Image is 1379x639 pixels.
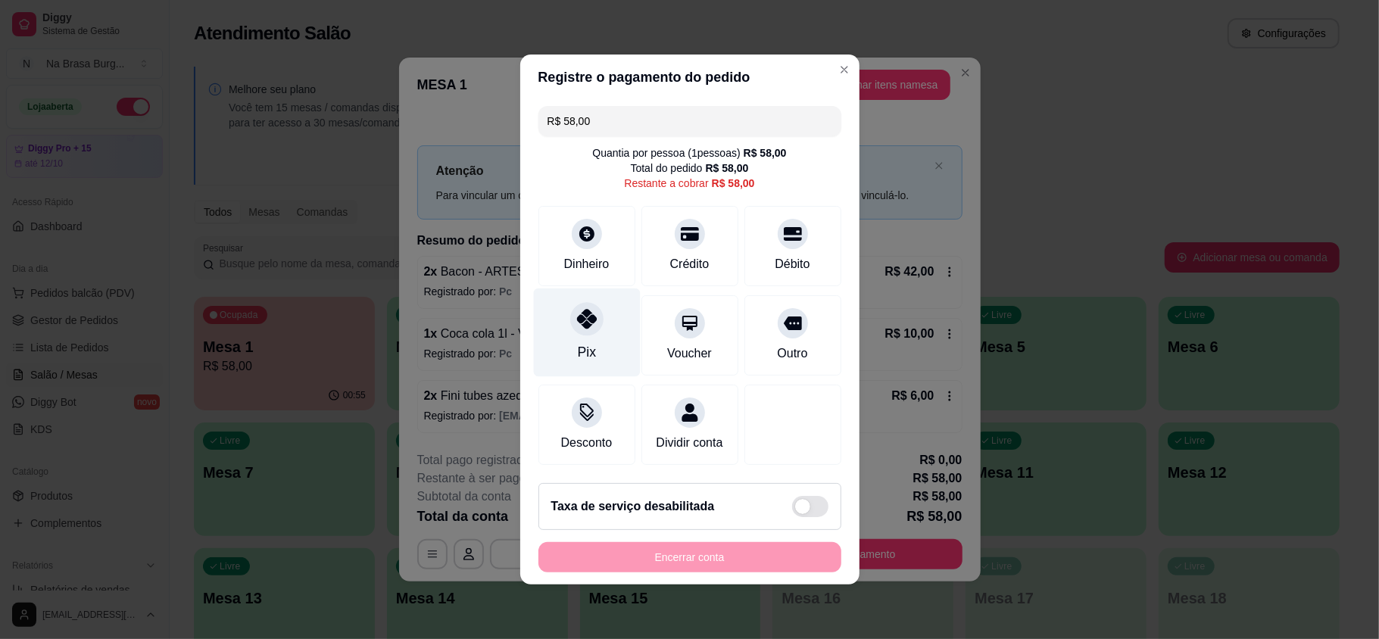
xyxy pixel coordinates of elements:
div: Débito [775,255,810,273]
div: R$ 58,00 [712,176,755,191]
div: Restante a cobrar [624,176,754,191]
input: Ex.: hambúrguer de cordeiro [548,106,832,136]
div: Crédito [670,255,710,273]
div: Pix [577,342,595,362]
h2: Taxa de serviço desabilitada [551,497,715,516]
div: R$ 58,00 [706,161,749,176]
div: Outro [777,344,807,363]
div: Voucher [667,344,712,363]
button: Close [832,58,856,82]
header: Registre o pagamento do pedido [520,55,860,100]
div: Dinheiro [564,255,610,273]
div: Dividir conta [656,434,722,452]
div: Quantia por pessoa ( 1 pessoas) [592,145,786,161]
div: Total do pedido [631,161,749,176]
div: R$ 58,00 [744,145,787,161]
div: Desconto [561,434,613,452]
